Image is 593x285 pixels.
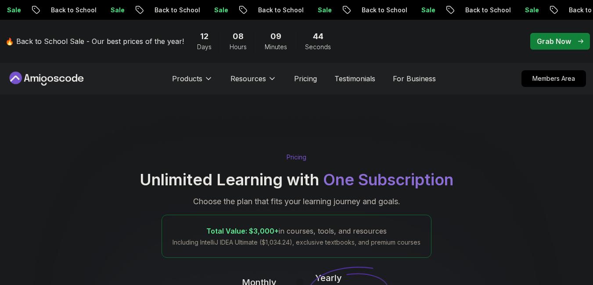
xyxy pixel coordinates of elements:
[230,73,266,84] p: Resources
[414,6,442,14] p: Sale
[103,6,131,14] p: Sale
[294,73,317,84] a: Pricing
[207,6,235,14] p: Sale
[43,6,103,14] p: Back to School
[287,153,306,162] p: Pricing
[270,30,281,43] span: 9 Minutes
[230,73,277,91] button: Resources
[354,6,414,14] p: Back to School
[197,43,212,51] span: Days
[173,226,420,236] p: in courses, tools, and resources
[265,43,287,51] span: Minutes
[323,170,453,189] span: One Subscription
[172,73,202,84] p: Products
[172,73,213,91] button: Products
[522,71,586,87] p: Members Area
[140,171,453,188] h2: Unlimited Learning with
[173,238,420,247] p: Including IntelliJ IDEA Ultimate ($1,034.24), exclusive textbooks, and premium courses
[313,30,323,43] span: 44 Seconds
[230,43,247,51] span: Hours
[251,6,310,14] p: Back to School
[518,6,546,14] p: Sale
[537,36,571,47] p: Grab Now
[233,30,244,43] span: 8 Hours
[147,6,207,14] p: Back to School
[310,6,338,14] p: Sale
[458,6,518,14] p: Back to School
[5,36,184,47] p: 🔥 Back to School Sale - Our best prices of the year!
[334,73,375,84] a: Testimonials
[206,227,279,235] span: Total Value: $3,000+
[393,73,436,84] a: For Business
[193,195,400,208] p: Choose the plan that fits your learning journey and goals.
[521,70,586,87] a: Members Area
[305,43,331,51] span: Seconds
[200,30,208,43] span: 12 Days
